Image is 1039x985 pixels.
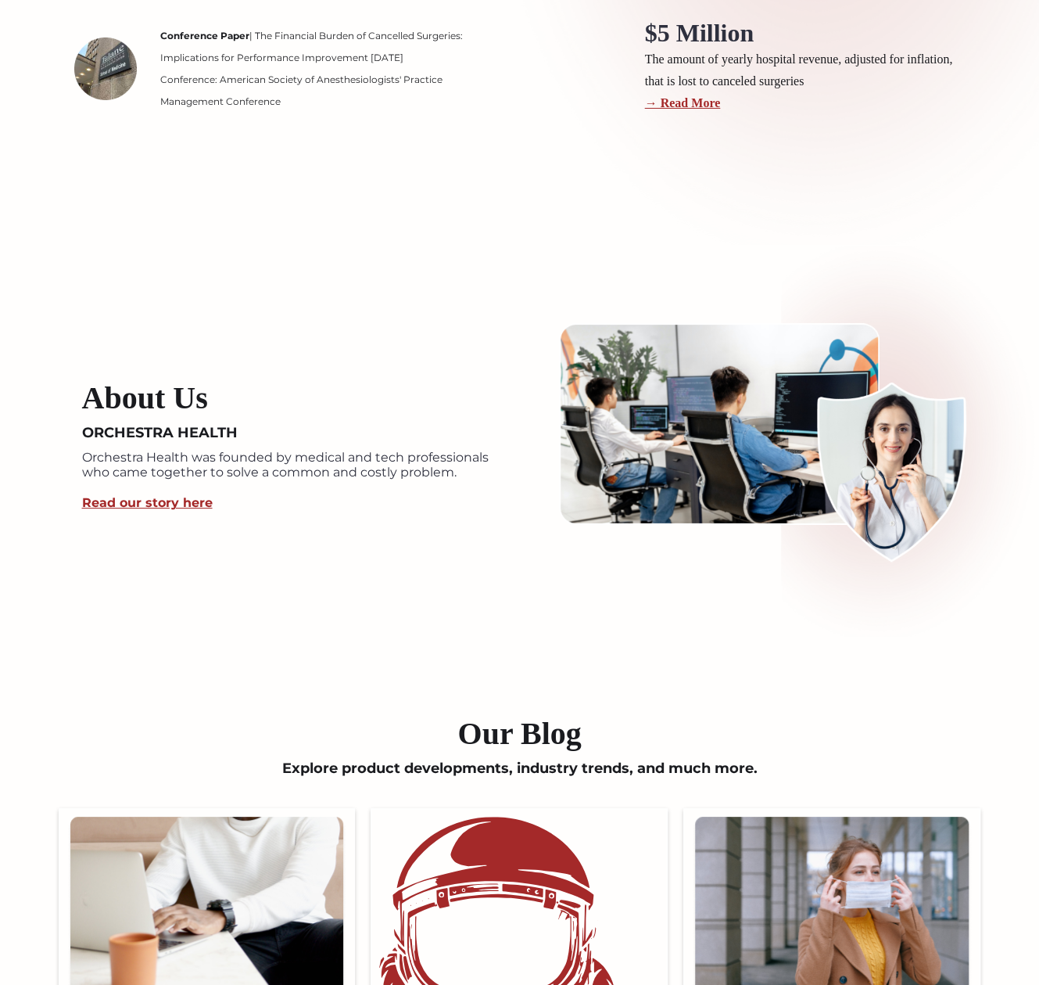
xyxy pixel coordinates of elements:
a: Read our story here [82,495,213,510]
strong: $5 Million [645,19,754,47]
div: | The Financial Burden of Cancelled Surgeries: Implications for Performance Improvement [DATE] Co... [152,25,496,113]
div: ORCHESTRA HEALTH [82,425,238,442]
h2: Our Blog [51,715,989,753]
h4: About Us [82,379,208,417]
strong: Conference Paper [160,30,249,41]
a: → Read More [645,96,721,110]
p: Orchestra Health was founded by medical and tech professionals who came together to solve a commo... [82,450,504,480]
div: The amount of yearly hospital revenue, adjusted for inflation, that is lost to canceled surgeries [645,49,973,92]
div: Explore product developments, industry trends, and much more. [51,760,989,809]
